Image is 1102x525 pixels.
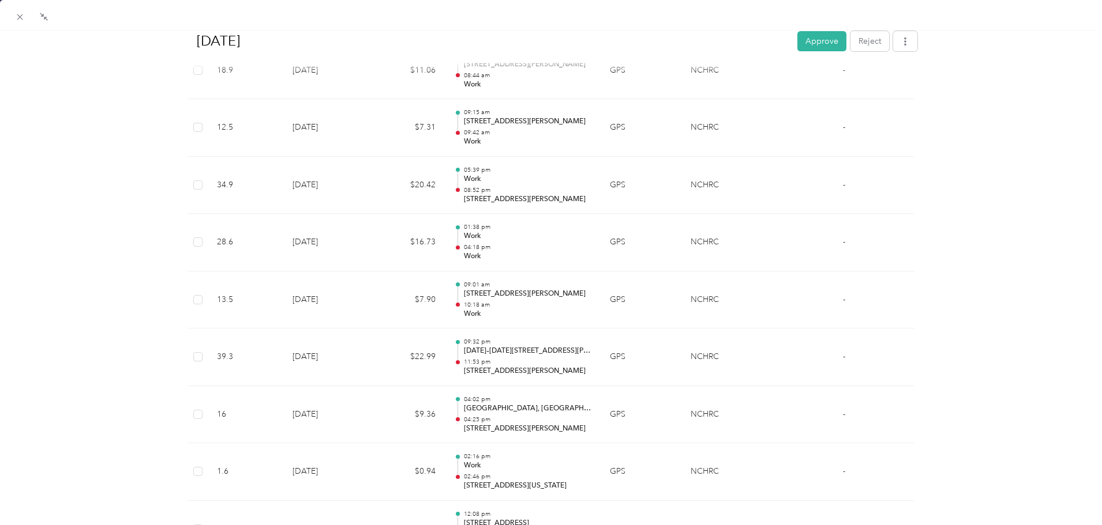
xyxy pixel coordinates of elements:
[208,157,283,214] td: 34.9
[464,223,591,231] p: 01:38 pm
[283,443,370,501] td: [DATE]
[464,358,591,366] p: 11:53 pm
[601,386,681,444] td: GPS
[464,366,591,376] p: [STREET_ADDRESS][PERSON_NAME]
[1037,460,1102,525] iframe: Everlance-gr Chat Button Frame
[283,214,370,271] td: [DATE]
[370,271,445,329] td: $7.90
[601,271,681,329] td: GPS
[283,328,370,386] td: [DATE]
[464,338,591,346] p: 09:32 pm
[601,328,681,386] td: GPS
[464,424,591,434] p: [STREET_ADDRESS][PERSON_NAME]
[283,386,370,444] td: [DATE]
[464,473,591,481] p: 02:46 pm
[370,99,445,157] td: $7.31
[185,27,789,55] h1: Sep 2025
[843,352,845,361] span: -
[464,243,591,251] p: 04:18 pm
[464,194,591,205] p: [STREET_ADDRESS][PERSON_NAME]
[208,99,283,157] td: 12.5
[464,251,591,262] p: Work
[464,137,591,147] p: Work
[208,328,283,386] td: 39.3
[464,289,591,299] p: [STREET_ADDRESS][PERSON_NAME]
[464,108,591,116] p: 09:15 am
[464,281,591,289] p: 09:01 am
[843,180,845,190] span: -
[464,452,591,460] p: 02:16 pm
[601,99,681,157] td: GPS
[843,409,845,419] span: -
[843,294,845,304] span: -
[464,460,591,471] p: Work
[464,166,591,174] p: 05:39 pm
[464,174,591,184] p: Work
[370,386,445,444] td: $9.36
[464,71,591,80] p: 08:44 am
[464,80,591,90] p: Work
[464,403,591,414] p: [GEOGRAPHIC_DATA], [GEOGRAPHIC_DATA], [GEOGRAPHIC_DATA]
[601,443,681,501] td: GPS
[601,214,681,271] td: GPS
[843,237,845,247] span: -
[681,443,775,501] td: NCHRC
[464,395,591,403] p: 04:02 pm
[464,129,591,137] p: 09:42 am
[681,157,775,214] td: NCHRC
[464,481,591,491] p: [STREET_ADDRESS][US_STATE]
[464,231,591,241] p: Work
[208,443,283,501] td: 1.6
[208,271,283,329] td: 13.5
[843,466,845,476] span: -
[370,443,445,501] td: $0.94
[283,271,370,329] td: [DATE]
[208,214,283,271] td: 28.6
[208,386,283,444] td: 16
[850,31,889,51] button: Reject
[464,510,591,518] p: 12:08 pm
[283,157,370,214] td: [DATE]
[843,122,845,132] span: -
[681,271,775,329] td: NCHRC
[681,99,775,157] td: NCHRC
[681,214,775,271] td: NCHRC
[601,157,681,214] td: GPS
[464,301,591,309] p: 10:18 am
[464,186,591,194] p: 08:52 pm
[464,309,591,319] p: Work
[370,214,445,271] td: $16.73
[370,328,445,386] td: $22.99
[843,65,845,75] span: -
[283,99,370,157] td: [DATE]
[370,157,445,214] td: $20.42
[464,116,591,127] p: [STREET_ADDRESS][PERSON_NAME]
[464,346,591,356] p: [DATE]–[DATE][STREET_ADDRESS][PERSON_NAME][PERSON_NAME]
[464,416,591,424] p: 04:25 pm
[681,386,775,444] td: NCHRC
[797,31,846,51] button: Approve
[681,328,775,386] td: NCHRC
